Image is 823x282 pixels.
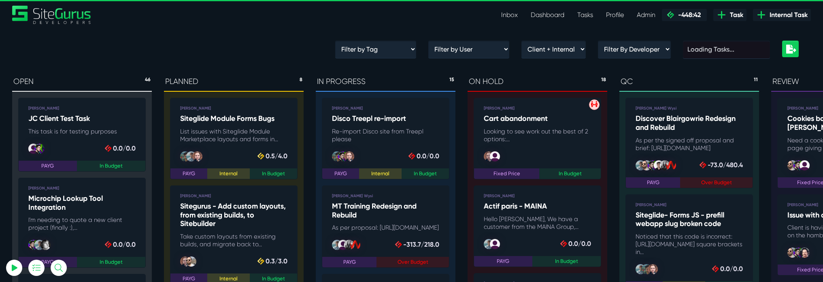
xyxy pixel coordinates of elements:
[180,233,287,248] p: Take custom layouts from existing builds, and migrate back to...
[322,185,449,268] a: [PERSON_NAME] Wysi MT Training Redesign and Rebuild As per proposal: [URL][DOMAIN_NAME] PAYGOver ...
[170,98,298,179] a: [PERSON_NAME] Siteglide Module Forms Bugs List issues with Siteglide Module Marketplace layouts a...
[332,224,439,232] p: As per proposal: [URL][DOMAIN_NAME]
[28,194,136,212] h5: Microchip Lookup Tool Integration
[636,106,676,111] b: [PERSON_NAME] Wysi
[636,202,666,207] b: [PERSON_NAME]
[332,128,439,143] p: Re-import Disco site from Treepl please
[561,239,591,249] span: 0.0/0.0
[28,128,136,136] p: This task is for testing purposes
[787,106,818,111] b: [PERSON_NAME]
[18,98,146,172] a: [PERSON_NAME] JC Client Test Task This task is for testing purposes PAYGIn Budget 0.0/0.0
[322,98,449,179] a: [PERSON_NAME] Disco Treepl re-import Re-import Disco site from Treepl please PAYGInternalIn Budge...
[180,128,287,143] p: List issues with Siteglide Module Marketplace layouts and forms in...
[258,256,287,267] span: 0.3/3.0
[19,161,77,171] span: PAYG
[402,168,449,179] span: In Budget
[787,202,818,207] b: [PERSON_NAME]
[106,144,136,154] span: 0.0/0.0
[727,10,743,20] span: Task
[468,72,607,92] div: ON HOLD
[754,77,758,82] span: 11
[484,202,591,211] h5: Actif paris - MAINA
[332,202,439,220] h5: MT Training Redesign and Rebuild
[539,168,601,179] span: In Budget
[376,257,449,267] span: Over Budget
[77,161,146,171] span: In Budget
[12,6,91,24] a: SiteGurus
[359,168,402,179] span: Internal
[180,202,287,228] h5: Sitegurus - Add custom layouts, from existing builds, to Sitebuilder
[625,98,753,188] a: [PERSON_NAME] Wysi Discover Blairgowrie Redesign and Rebuild As per the signed off proposal and b...
[28,216,136,232] p: I'm needing to quote a new client project (finally :),...
[474,98,601,179] a: [PERSON_NAME] Cart abandonment Looking to see work out the best of 2 options:... Fixed PriceIn Bu...
[474,256,532,267] span: PAYG
[474,185,601,267] a: [PERSON_NAME] Actif paris - MAINA Hello [PERSON_NAME], We have a customer from the MAINA Group,.....
[18,178,146,268] a: [PERSON_NAME] Microchip Lookup Tool Integration I'm needing to quote a new client project (finall...
[571,7,600,23] a: Tasks
[484,114,591,123] h5: Cart abandonment
[28,186,59,191] b: [PERSON_NAME]
[753,9,811,21] a: Internal Task
[675,11,701,19] span: -448:42
[180,106,211,111] b: [PERSON_NAME]
[619,72,759,92] div: QC
[662,9,707,21] a: -448:42
[495,7,524,23] a: Inbox
[532,256,601,267] span: In Budget
[28,106,59,111] b: [PERSON_NAME]
[600,7,630,23] a: Profile
[680,177,753,188] span: Over Budget
[180,114,287,123] h5: Siteglide Module Forms Bugs
[332,114,439,123] h5: Disco Treepl re-import
[164,72,304,92] div: PLANNED
[484,128,591,143] p: Looking to see work out the best of 2 options:...
[250,168,297,179] span: In Budget
[28,114,136,123] h5: JC Client Test Task
[636,137,743,152] p: As per the signed off proposal and brief: [URL][DOMAIN_NAME]
[300,77,302,82] span: 8
[626,177,680,188] span: PAYG
[322,257,376,267] span: PAYG
[636,211,743,228] h5: Siteglide- Forms JS - prefill webapp slug broken code
[484,194,515,198] b: [PERSON_NAME]
[180,194,211,198] b: [PERSON_NAME]
[636,114,743,132] h5: Discover Blairgowrie Redesign and Rebuild
[700,160,743,170] span: -73.0/480.4
[601,77,606,82] span: 18
[12,72,152,92] div: OPEN
[409,151,439,161] span: 0.0/0.0
[713,9,746,21] a: Task
[713,264,743,274] span: 0.0/0.0
[170,168,207,179] span: PAYG
[19,257,77,267] span: PAYG
[145,77,151,82] span: 46
[322,168,359,179] span: PAYG
[12,6,91,24] img: Sitegurus Logo
[396,240,439,250] span: -313.7/218.0
[683,41,770,58] input: Loading Tasks...
[474,168,539,179] span: Fixed Price
[77,257,146,267] span: In Budget
[524,7,571,23] a: Dashboard
[332,194,373,198] b: [PERSON_NAME] Wysi
[258,151,287,161] span: 0.5/4.0
[630,7,662,23] a: Admin
[316,72,455,92] div: IN PROGRESS
[207,168,250,179] span: Internal
[106,240,136,250] span: 0.0/0.0
[449,77,454,82] span: 15
[484,106,515,111] b: [PERSON_NAME]
[766,10,808,20] span: Internal Task
[484,215,591,231] p: Hello [PERSON_NAME], We have a customer from the MAINA Group,...
[332,106,363,111] b: [PERSON_NAME]
[636,233,743,256] p: Noticed that this code is incorrect: [URL][DOMAIN_NAME] square brackets in...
